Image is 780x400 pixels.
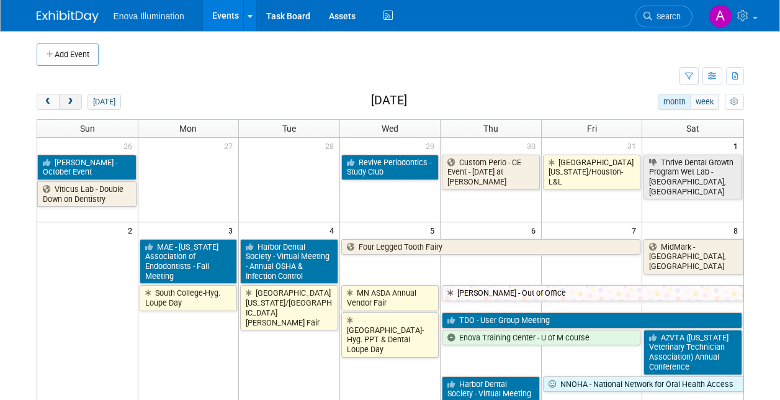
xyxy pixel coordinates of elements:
[328,222,339,238] span: 4
[643,239,743,275] a: MidMark - [GEOGRAPHIC_DATA], [GEOGRAPHIC_DATA]
[240,285,338,330] a: [GEOGRAPHIC_DATA][US_STATE]/[GEOGRAPHIC_DATA][PERSON_NAME] Fair
[526,138,541,153] span: 30
[324,138,339,153] span: 28
[635,6,693,27] a: Search
[730,98,738,106] i: Personalize Calendar
[37,181,137,207] a: Viticus Lab - Double Down on Dentistry
[732,138,743,153] span: 1
[686,124,699,134] span: Sat
[382,124,398,134] span: Wed
[442,285,743,301] a: [PERSON_NAME] - Out of Office
[223,138,238,153] span: 27
[626,138,642,153] span: 31
[87,94,120,110] button: [DATE]
[709,4,732,28] img: Andrea Miller
[652,12,681,21] span: Search
[114,11,184,21] span: Enova Illumination
[429,222,440,238] span: 5
[341,285,439,311] a: MN ASDA Annual Vendor Fair
[37,155,137,180] a: [PERSON_NAME] - October Event
[543,376,743,393] a: NNOHA - National Network for Oral Health Access
[37,43,99,66] button: Add Event
[341,312,439,358] a: [GEOGRAPHIC_DATA]-Hyg. PPT & Dental Loupe Day
[483,124,498,134] span: Thu
[658,94,691,110] button: month
[140,239,238,284] a: MAE - [US_STATE] Association of Endodontists - Fall Meeting
[530,222,541,238] span: 6
[690,94,719,110] button: week
[587,124,597,134] span: Fri
[122,138,138,153] span: 26
[240,239,338,284] a: Harbor Dental Society - Virtual Meeting - Annual OSHA & Infection Control
[630,222,642,238] span: 7
[80,124,95,134] span: Sun
[37,11,99,23] img: ExhibitDay
[725,94,743,110] button: myCustomButton
[543,155,641,190] a: [GEOGRAPHIC_DATA][US_STATE]/Houston-L&L
[732,222,743,238] span: 8
[643,155,742,200] a: Thrive Dental Growth Program Wet Lab - [GEOGRAPHIC_DATA], [GEOGRAPHIC_DATA]
[140,285,238,311] a: South College-Hyg. Loupe Day
[424,138,440,153] span: 29
[341,155,439,180] a: Revive Periodontics - Study Club
[442,155,540,190] a: Custom Perio - CE Event - [DATE] at [PERSON_NAME]
[371,94,407,107] h2: [DATE]
[341,239,641,255] a: Four Legged Tooth Fairy
[643,330,742,375] a: AzVTA ([US_STATE] Veterinary Technician Association) Annual Conference
[227,222,238,238] span: 3
[442,312,742,329] a: TDO - User Group Meeting
[127,222,138,238] span: 2
[442,330,640,346] a: Enova Training Center - U of M course
[59,94,82,110] button: next
[37,94,60,110] button: prev
[179,124,197,134] span: Mon
[282,124,296,134] span: Tue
